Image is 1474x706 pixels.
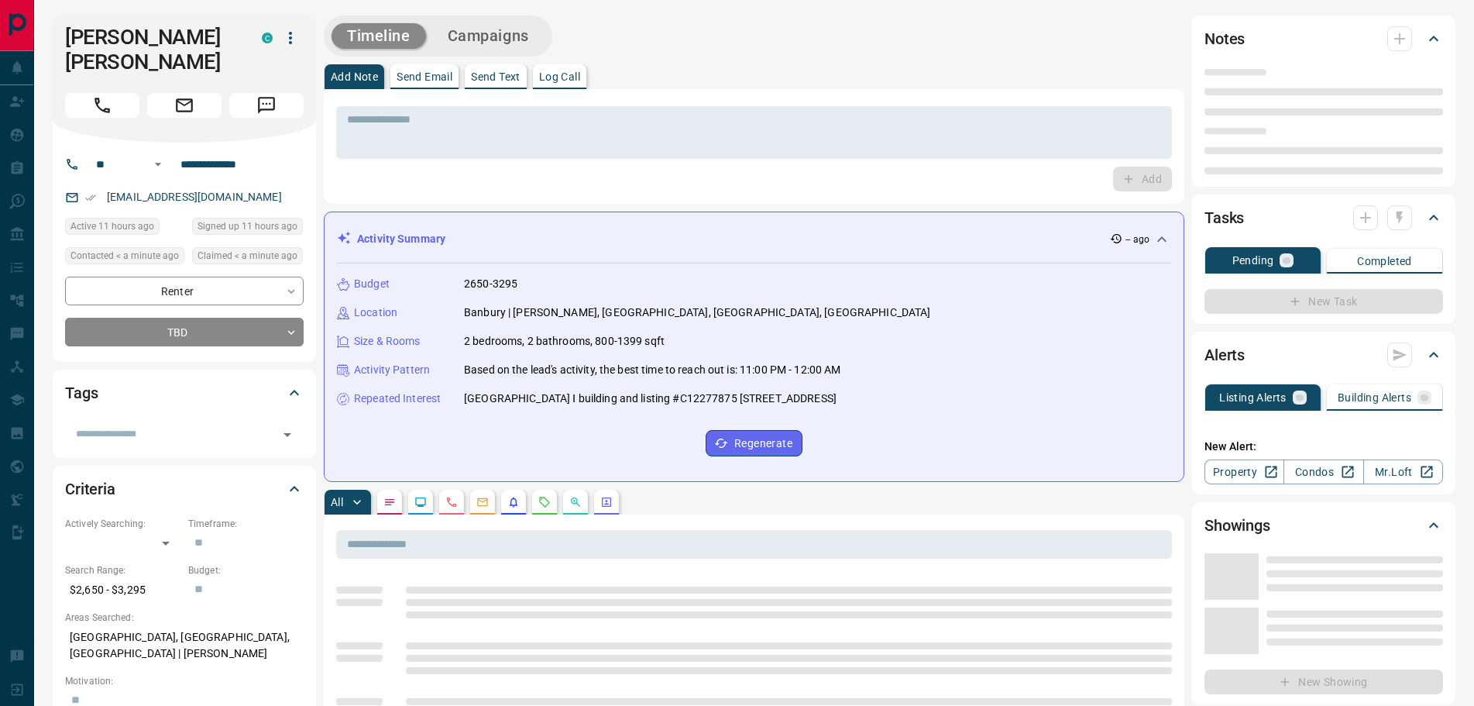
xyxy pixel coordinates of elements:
span: Message [229,93,304,118]
p: Activity Pattern [354,362,430,378]
p: Send Text [471,71,521,82]
p: Timeframe: [188,517,304,531]
p: Repeated Interest [354,391,441,407]
div: Mon Aug 18 2025 [192,247,304,269]
span: Email [147,93,222,118]
div: Tasks [1204,199,1443,236]
h1: [PERSON_NAME] [PERSON_NAME] [65,25,239,74]
svg: Calls [445,496,458,508]
h2: Tasks [1204,205,1244,230]
div: Notes [1204,20,1443,57]
h2: Notes [1204,26,1245,51]
button: Regenerate [706,430,802,456]
span: Signed up 11 hours ago [198,219,297,234]
h2: Alerts [1204,343,1245,367]
div: Activity Summary-- ago [337,225,1171,253]
p: Pending [1232,255,1274,266]
span: Active 11 hours ago [70,219,154,234]
div: Mon Aug 18 2025 [65,247,184,269]
p: Activity Summary [357,231,445,247]
p: Listing Alerts [1219,392,1287,403]
p: Banbury | [PERSON_NAME], [GEOGRAPHIC_DATA], [GEOGRAPHIC_DATA], [GEOGRAPHIC_DATA] [464,305,931,321]
p: Log Call [539,71,580,82]
a: [EMAIL_ADDRESS][DOMAIN_NAME] [107,191,282,203]
p: 2 bedrooms, 2 bathrooms, 800-1399 sqft [464,333,665,350]
p: Motivation: [65,674,304,688]
p: Actively Searching: [65,517,180,531]
button: Open [149,155,167,174]
div: Mon Aug 18 2025 [65,218,184,239]
p: All [331,497,343,508]
span: Contacted < a minute ago [70,248,179,263]
div: Alerts [1204,336,1443,374]
div: condos.ca [262,33,273,43]
button: Open [277,424,298,446]
p: -- ago [1125,232,1149,246]
svg: Notes [383,496,396,508]
button: Campaigns [432,23,545,49]
svg: Opportunities [569,496,582,508]
a: Condos [1283,460,1363,484]
button: Timeline [332,23,426,49]
div: Criteria [65,470,304,508]
p: Location [354,305,397,321]
p: Send Email [397,71,452,82]
div: Tags [65,374,304,412]
h2: Showings [1204,513,1270,538]
svg: Listing Alerts [507,496,520,508]
p: Budget: [188,563,304,577]
a: Property [1204,460,1284,484]
h2: Tags [65,381,98,405]
p: Areas Searched: [65,611,304,625]
div: Renter [65,277,304,305]
div: Mon Aug 18 2025 [192,218,304,239]
h2: Criteria [65,477,115,501]
a: Mr.Loft [1363,460,1443,484]
p: [GEOGRAPHIC_DATA], [GEOGRAPHIC_DATA], [GEOGRAPHIC_DATA] | [PERSON_NAME] [65,625,304,666]
p: Budget [354,276,390,292]
svg: Email Verified [85,192,96,203]
svg: Agent Actions [600,496,613,508]
svg: Requests [538,496,551,508]
div: TBD [65,318,304,346]
svg: Lead Browsing Activity [414,496,427,508]
div: Showings [1204,507,1443,544]
p: 2650-3295 [464,276,517,292]
p: [GEOGRAPHIC_DATA] Ⅰ building and listing #C12277875 [STREET_ADDRESS] [464,391,837,407]
p: New Alert: [1204,439,1443,455]
p: Based on the lead's activity, the best time to reach out is: 11:00 PM - 12:00 AM [464,362,841,378]
p: Completed [1357,256,1412,267]
span: Claimed < a minute ago [198,248,297,263]
p: Add Note [331,71,378,82]
p: $2,650 - $3,295 [65,577,180,603]
p: Building Alerts [1338,392,1411,403]
p: Size & Rooms [354,333,421,350]
span: Call [65,93,139,118]
svg: Emails [476,496,489,508]
p: Search Range: [65,563,180,577]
